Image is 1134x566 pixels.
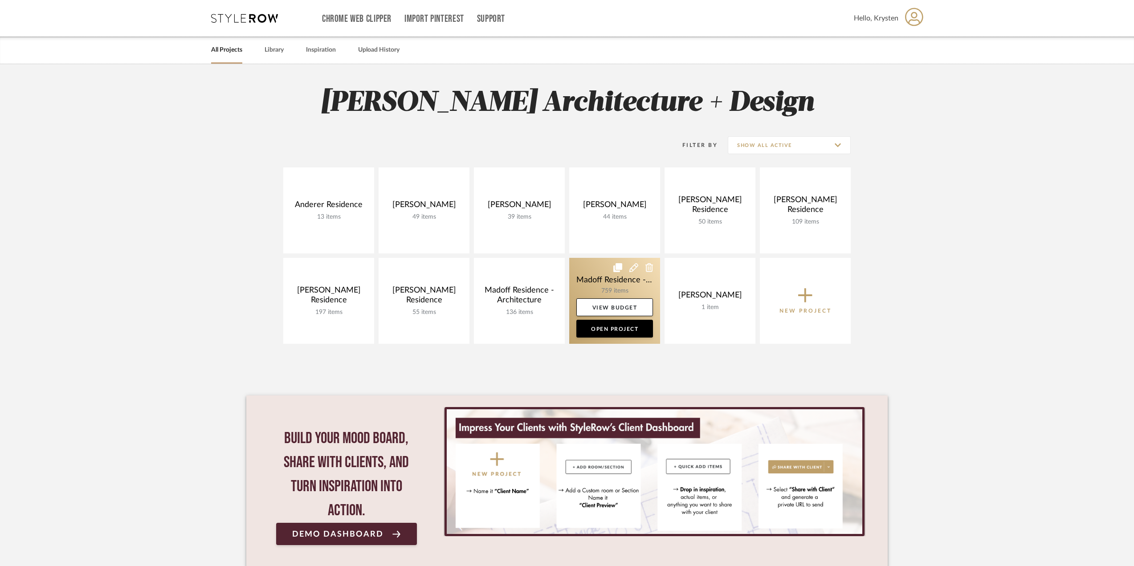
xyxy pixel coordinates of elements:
[246,86,888,120] h2: [PERSON_NAME] Architecture + Design
[672,290,748,304] div: [PERSON_NAME]
[386,285,462,309] div: [PERSON_NAME] Residence
[854,13,898,24] span: Hello, Krysten
[358,44,400,56] a: Upload History
[290,200,367,213] div: Anderer Residence
[481,213,558,221] div: 39 items
[265,44,284,56] a: Library
[672,304,748,311] div: 1 item
[576,320,653,338] a: Open Project
[290,285,367,309] div: [PERSON_NAME] Residence
[779,306,832,315] p: New Project
[211,44,242,56] a: All Projects
[576,213,653,221] div: 44 items
[767,218,844,226] div: 109 items
[481,285,558,309] div: Madoff Residence - Architecture
[404,15,464,23] a: Import Pinterest
[760,258,851,344] button: New Project
[576,200,653,213] div: [PERSON_NAME]
[322,15,392,23] a: Chrome Web Clipper
[386,213,462,221] div: 49 items
[276,427,417,523] div: Build your mood board, share with clients, and turn inspiration into action.
[672,195,748,218] div: [PERSON_NAME] Residence
[477,15,505,23] a: Support
[444,407,865,536] div: 0
[576,298,653,316] a: View Budget
[386,309,462,316] div: 55 items
[672,218,748,226] div: 50 items
[276,523,417,545] a: Demo Dashboard
[290,213,367,221] div: 13 items
[290,309,367,316] div: 197 items
[386,200,462,213] div: [PERSON_NAME]
[481,309,558,316] div: 136 items
[447,409,862,534] img: StyleRow_Client_Dashboard_Banner__1_.png
[767,195,844,218] div: [PERSON_NAME] Residence
[671,141,718,150] div: Filter By
[306,44,336,56] a: Inspiration
[292,530,383,538] span: Demo Dashboard
[481,200,558,213] div: [PERSON_NAME]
